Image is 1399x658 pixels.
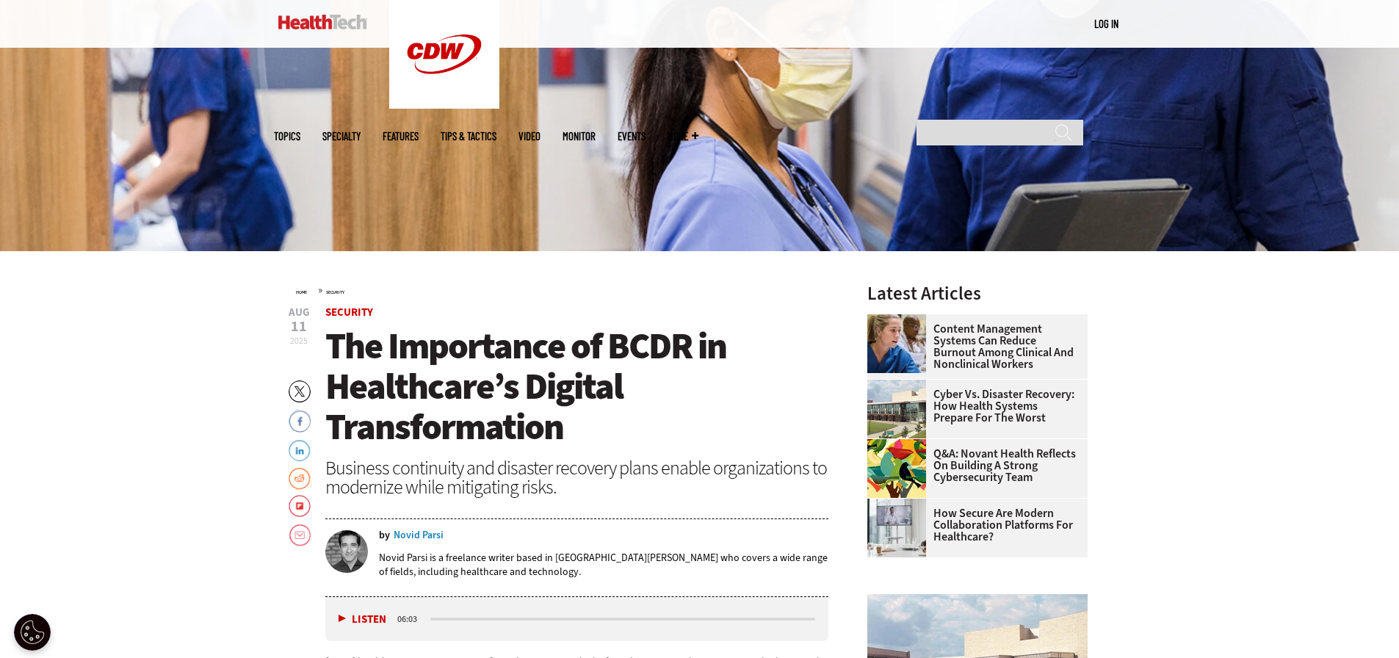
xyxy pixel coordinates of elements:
a: abstract illustration of a tree [867,439,933,451]
div: Cookie Settings [14,614,51,651]
h3: Latest Articles [867,284,1088,303]
span: Specialty [322,131,361,142]
div: User menu [1094,16,1118,32]
a: Novid Parsi [394,530,444,540]
span: Aug [289,307,310,318]
a: Security [325,305,373,319]
span: The Importance of BCDR in Healthcare’s Digital Transformation [325,322,726,451]
a: Security [326,289,344,295]
a: Log in [1094,17,1118,30]
span: Topics [274,131,300,142]
div: Business continuity and disaster recovery plans enable organizations to modernize while mitigatin... [325,458,829,496]
div: duration [395,612,428,626]
a: nurses talk in front of desktop computer [867,314,933,326]
a: Features [383,131,419,142]
a: Q&A: Novant Health Reflects on Building a Strong Cybersecurity Team [867,448,1079,483]
div: media player [325,597,829,641]
div: » [296,284,829,296]
button: Open Preferences [14,614,51,651]
p: Novid Parsi is a freelance writer based in [GEOGRAPHIC_DATA][PERSON_NAME] who covers a wide range... [379,551,829,579]
span: by [379,530,390,540]
a: Content Management Systems Can Reduce Burnout Among Clinical and Nonclinical Workers [867,323,1079,370]
a: University of Vermont Medical Center’s main campus [867,380,933,391]
img: Novid Parsi [325,530,368,573]
a: care team speaks with physician over conference call [867,499,933,510]
a: Events [618,131,646,142]
a: Cyber vs. Disaster Recovery: How Health Systems Prepare for the Worst [867,388,1079,424]
span: 11 [289,319,310,334]
span: More [668,131,698,142]
img: Home [278,15,367,29]
img: nurses talk in front of desktop computer [867,314,926,373]
img: abstract illustration of a tree [867,439,926,498]
a: How Secure Are Modern Collaboration Platforms for Healthcare? [867,507,1079,543]
img: University of Vermont Medical Center’s main campus [867,380,926,438]
button: Listen [339,614,386,625]
a: Video [518,131,541,142]
a: Home [296,289,307,295]
a: MonITor [563,131,596,142]
a: Tips & Tactics [441,131,496,142]
span: 2025 [290,335,308,347]
a: CDW [389,97,499,112]
img: care team speaks with physician over conference call [867,499,926,557]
